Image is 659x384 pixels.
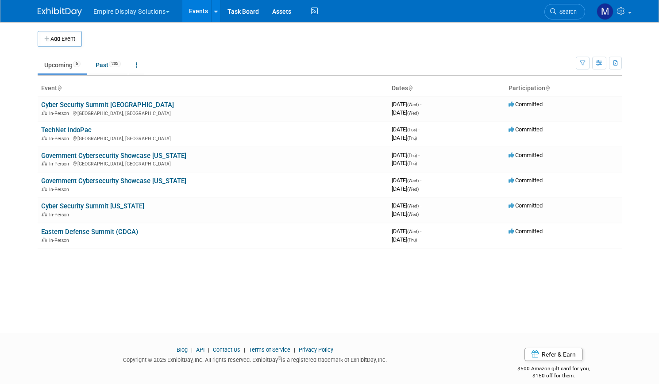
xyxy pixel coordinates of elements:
[418,126,420,133] span: -
[38,81,388,96] th: Event
[509,202,543,209] span: Committed
[278,356,281,361] sup: ®
[213,346,240,353] a: Contact Us
[42,136,47,140] img: In-Person Event
[392,109,419,116] span: [DATE]
[109,61,121,67] span: 205
[509,126,543,133] span: Committed
[38,8,82,16] img: ExhibitDay
[420,177,421,184] span: -
[392,134,417,141] span: [DATE]
[38,31,82,47] button: Add Event
[249,346,290,353] a: Terms of Service
[420,101,421,108] span: -
[42,238,47,242] img: In-Person Event
[407,153,417,158] span: (Thu)
[196,346,204,353] a: API
[392,185,419,192] span: [DATE]
[545,84,550,92] a: Sort by Participation Type
[509,101,543,108] span: Committed
[41,160,385,167] div: [GEOGRAPHIC_DATA], [GEOGRAPHIC_DATA]
[392,228,421,234] span: [DATE]
[407,204,419,208] span: (Wed)
[41,134,385,142] div: [GEOGRAPHIC_DATA], [GEOGRAPHIC_DATA]
[407,212,419,217] span: (Wed)
[392,152,420,158] span: [DATE]
[407,229,419,234] span: (Wed)
[505,81,622,96] th: Participation
[41,152,186,160] a: Government Cybersecurity Showcase [US_STATE]
[509,177,543,184] span: Committed
[38,354,473,364] div: Copyright © 2025 ExhibitDay, Inc. All rights reserved. ExhibitDay is a registered trademark of Ex...
[206,346,212,353] span: |
[242,346,247,353] span: |
[392,160,417,166] span: [DATE]
[41,101,174,109] a: Cyber Security Summit [GEOGRAPHIC_DATA]
[420,202,421,209] span: -
[418,152,420,158] span: -
[392,211,419,217] span: [DATE]
[49,136,72,142] span: In-Person
[292,346,297,353] span: |
[408,84,412,92] a: Sort by Start Date
[189,346,195,353] span: |
[57,84,62,92] a: Sort by Event Name
[177,346,188,353] a: Blog
[42,187,47,191] img: In-Person Event
[407,127,417,132] span: (Tue)
[41,177,186,185] a: Government Cybersecurity Showcase [US_STATE]
[42,161,47,165] img: In-Person Event
[407,102,419,107] span: (Wed)
[407,178,419,183] span: (Wed)
[392,101,421,108] span: [DATE]
[392,202,421,209] span: [DATE]
[49,111,72,116] span: In-Person
[299,346,333,353] a: Privacy Policy
[49,161,72,167] span: In-Person
[388,81,505,96] th: Dates
[407,111,419,115] span: (Wed)
[49,212,72,218] span: In-Person
[89,57,127,73] a: Past205
[49,187,72,192] span: In-Person
[556,8,577,15] span: Search
[407,161,417,166] span: (Thu)
[597,3,613,20] img: Matt h
[41,202,144,210] a: Cyber Security Summit [US_STATE]
[41,228,138,236] a: Eastern Defense Summit (CDCA)
[49,238,72,243] span: In-Person
[392,177,421,184] span: [DATE]
[509,152,543,158] span: Committed
[486,372,622,380] div: $150 off for them.
[407,187,419,192] span: (Wed)
[392,236,417,243] span: [DATE]
[509,228,543,234] span: Committed
[42,111,47,115] img: In-Person Event
[524,348,583,361] a: Refer & Earn
[544,4,585,19] a: Search
[41,109,385,116] div: [GEOGRAPHIC_DATA], [GEOGRAPHIC_DATA]
[407,238,417,242] span: (Thu)
[42,212,47,216] img: In-Person Event
[73,61,81,67] span: 6
[486,359,622,380] div: $500 Amazon gift card for you,
[420,228,421,234] span: -
[38,57,87,73] a: Upcoming6
[41,126,92,134] a: TechNet IndoPac
[392,126,420,133] span: [DATE]
[407,136,417,141] span: (Thu)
